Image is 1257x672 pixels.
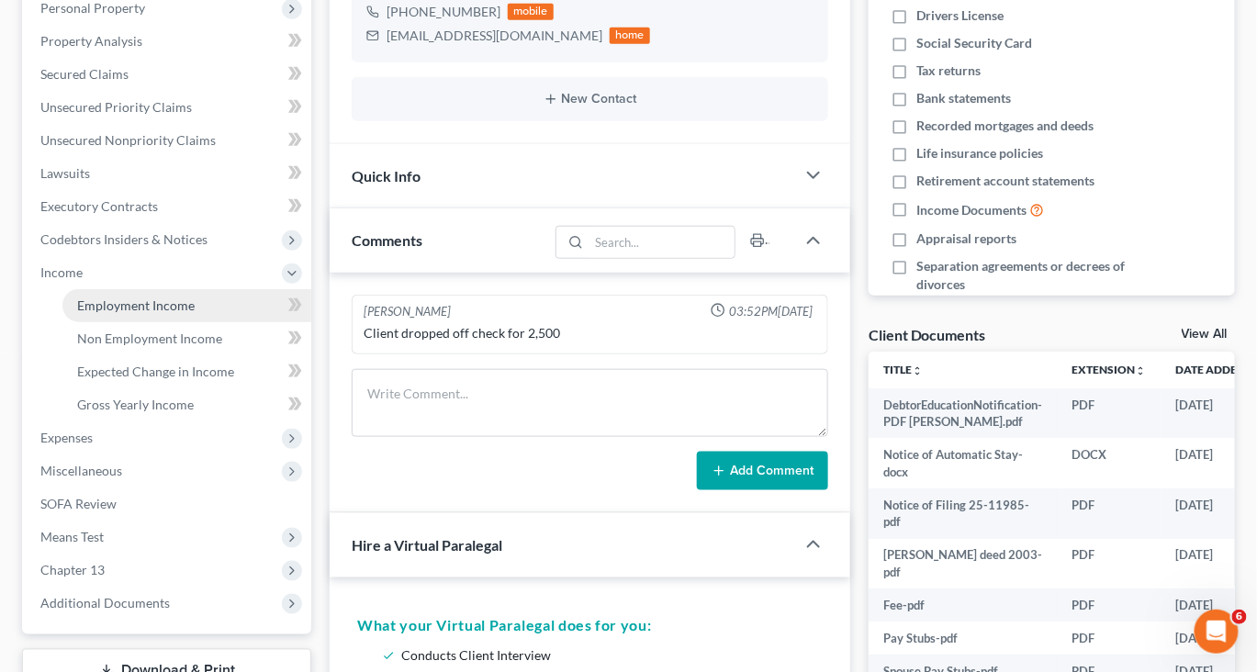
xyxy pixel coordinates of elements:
[387,3,500,21] div: [PHONE_NUMBER]
[77,364,234,379] span: Expected Change in Income
[40,562,105,577] span: Chapter 13
[912,365,923,376] i: unfold_more
[729,303,813,320] span: 03:52PM[DATE]
[916,172,1094,190] span: Retirement account statements
[40,595,170,610] span: Additional Documents
[916,6,1004,25] span: Drivers License
[1057,438,1161,488] td: DOCX
[352,231,422,249] span: Comments
[40,198,158,214] span: Executory Contracts
[62,289,311,322] a: Employment Income
[869,488,1057,539] td: Notice of Filing 25-11985-pdf
[40,165,90,181] span: Lawsuits
[62,322,311,355] a: Non Employment Income
[26,25,311,58] a: Property Analysis
[1057,588,1161,622] td: PDF
[40,496,117,511] span: SOFA Review
[869,438,1057,488] td: Notice of Automatic Stay-docx
[1195,610,1239,654] iframe: Intercom live chat
[1232,610,1247,624] span: 6
[610,28,650,44] div: home
[916,144,1043,162] span: Life insurance policies
[26,124,311,157] a: Unsecured Nonpriority Claims
[387,27,602,45] div: [EMAIL_ADDRESS][DOMAIN_NAME]
[26,157,311,190] a: Lawsuits
[869,622,1057,655] td: Pay Stubs-pdf
[916,257,1128,294] span: Separation agreements or decrees of divorces
[77,330,222,346] span: Non Employment Income
[869,539,1057,589] td: [PERSON_NAME] deed 2003-pdf
[352,536,502,554] span: Hire a Virtual Paralegal
[352,167,421,185] span: Quick Info
[357,614,823,636] h5: What your Virtual Paralegal does for you:
[40,430,93,445] span: Expenses
[40,231,208,247] span: Codebtors Insiders & Notices
[916,62,981,80] span: Tax returns
[364,324,816,342] div: Client dropped off check for 2,500
[26,487,311,521] a: SOFA Review
[40,99,192,115] span: Unsecured Priority Claims
[40,66,129,82] span: Secured Claims
[62,355,311,388] a: Expected Change in Income
[62,388,311,421] a: Gross Yearly Income
[40,132,216,148] span: Unsecured Nonpriority Claims
[1182,328,1228,341] a: View All
[366,92,814,106] button: New Contact
[589,227,735,258] input: Search...
[697,452,828,490] button: Add Comment
[883,363,923,376] a: Titleunfold_more
[77,397,194,412] span: Gross Yearly Income
[869,325,986,344] div: Client Documents
[26,91,311,124] a: Unsecured Priority Claims
[1057,539,1161,589] td: PDF
[40,264,83,280] span: Income
[364,303,451,320] div: [PERSON_NAME]
[916,230,1016,248] span: Appraisal reports
[916,34,1032,52] span: Social Security Card
[1057,622,1161,655] td: PDF
[1057,488,1161,539] td: PDF
[40,33,142,49] span: Property Analysis
[869,388,1057,439] td: DebtorEducationNotification-PDF [PERSON_NAME].pdf
[1072,363,1146,376] a: Extensionunfold_more
[916,89,1011,107] span: Bank statements
[26,58,311,91] a: Secured Claims
[508,4,554,20] div: mobile
[916,201,1027,219] span: Income Documents
[1057,388,1161,439] td: PDF
[916,117,1094,135] span: Recorded mortgages and deeds
[40,463,122,478] span: Miscellaneous
[1135,365,1146,376] i: unfold_more
[401,644,815,666] li: Conducts Client Interview
[40,529,104,544] span: Means Test
[869,588,1057,622] td: Fee-pdf
[77,297,195,313] span: Employment Income
[26,190,311,223] a: Executory Contracts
